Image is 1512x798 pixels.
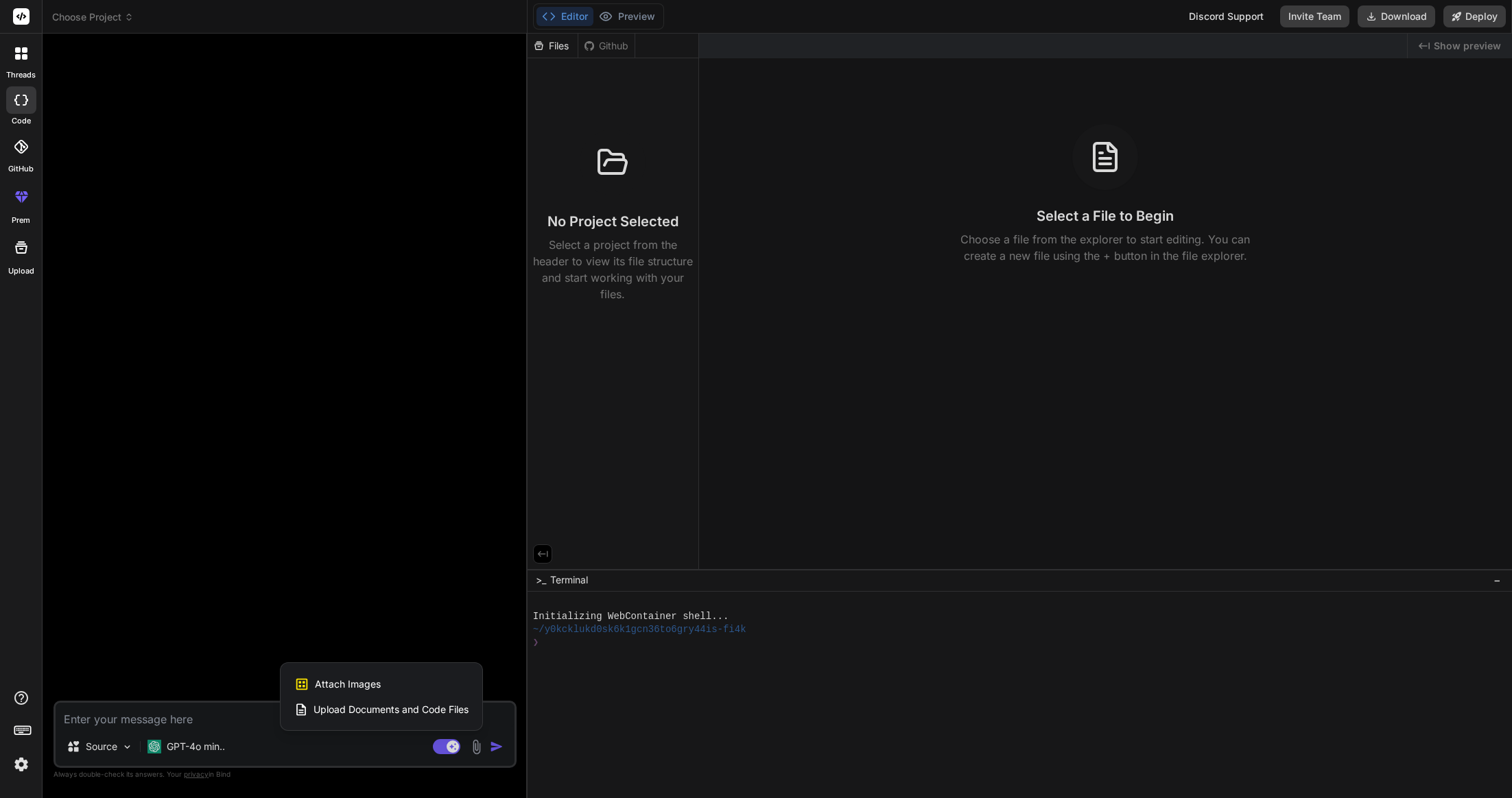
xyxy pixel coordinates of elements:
label: GitHub [8,163,34,175]
label: code [12,115,31,127]
span: Upload Documents and Code Files [314,703,469,716]
label: prem [12,215,30,226]
label: Upload [8,265,34,277]
span: Attach Images [315,677,381,691]
label: threads [6,69,36,81]
img: settings [10,753,33,776]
